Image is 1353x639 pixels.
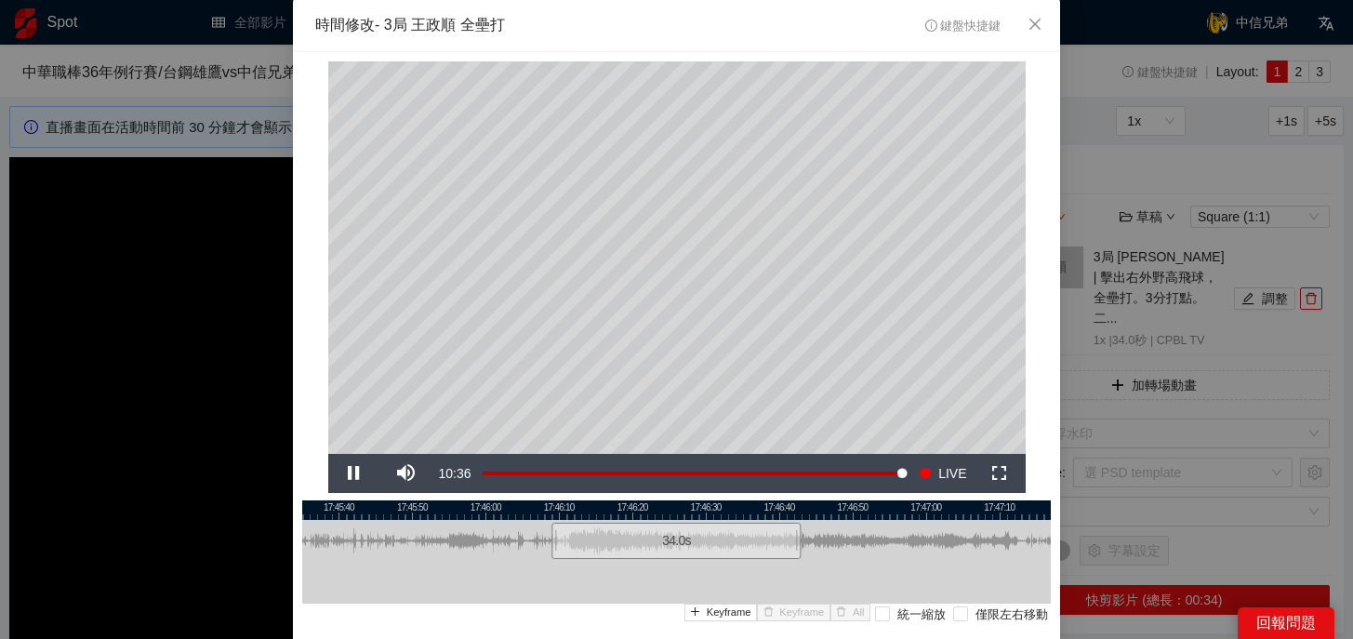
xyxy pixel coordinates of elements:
[483,472,903,475] div: Progress Bar
[439,466,471,481] span: 10:36
[968,606,1055,625] span: 僅限左右移動
[912,454,973,493] button: Seek to live, currently playing live
[328,454,380,493] button: Pause
[707,605,751,621] span: Keyframe
[315,15,505,36] div: 時間修改 - 3局 王政順 全壘打
[690,606,700,619] span: plus
[551,523,801,559] div: 34.0 s
[757,604,830,621] button: deleteKeyframe
[684,604,758,621] button: plusKeyframe
[925,20,1001,33] span: 鍵盤快捷鍵
[1238,607,1334,639] div: 回報問題
[974,454,1026,493] button: Fullscreen
[925,20,937,32] span: info-circle
[380,454,432,493] button: Mute
[328,61,1026,454] div: Video Player
[830,604,870,621] button: deleteAll
[1028,17,1042,32] span: close
[890,606,953,625] span: 統一縮放
[938,454,966,493] span: LIVE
